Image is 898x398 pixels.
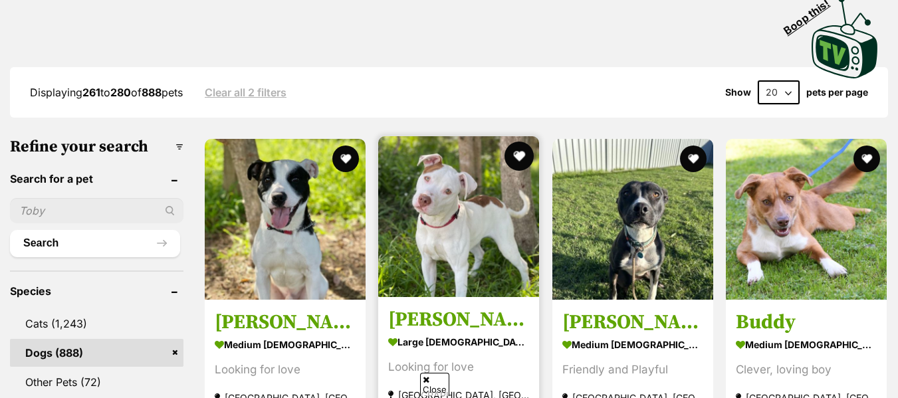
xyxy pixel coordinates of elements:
[10,310,183,338] a: Cats (1,243)
[10,339,183,367] a: Dogs (888)
[10,138,183,156] h3: Refine your search
[332,146,359,172] button: favourite
[736,361,877,379] div: Clever, loving boy
[388,332,529,351] strong: large [DEMOGRAPHIC_DATA] Dog
[205,139,366,300] img: Russell - Australian Kelpie Dog
[205,86,286,98] a: Clear all 2 filters
[562,361,703,379] div: Friendly and Playful
[142,86,162,99] strong: 888
[215,361,356,379] div: Looking for love
[10,198,183,223] input: Toby
[10,230,180,256] button: Search
[10,285,183,297] header: Species
[10,368,183,396] a: Other Pets (72)
[562,310,703,335] h3: [PERSON_NAME]
[552,139,713,300] img: Lizzie - American Staffordshire Terrier Dog
[420,373,449,396] span: Close
[378,136,539,297] img: Jarrett - American Staffordshire Terrier Dog
[680,146,707,172] button: favourite
[110,86,131,99] strong: 280
[726,139,887,300] img: Buddy - Kelpie Dog
[736,310,877,335] h3: Buddy
[388,307,529,332] h3: [PERSON_NAME]
[725,87,751,98] span: Show
[10,173,183,185] header: Search for a pet
[806,87,868,98] label: pets per page
[736,335,877,354] strong: medium [DEMOGRAPHIC_DATA] Dog
[853,146,880,172] button: favourite
[388,358,529,376] div: Looking for love
[30,86,183,99] span: Displaying to of pets
[82,86,100,99] strong: 261
[505,142,534,171] button: favourite
[215,310,356,335] h3: [PERSON_NAME]
[562,335,703,354] strong: medium [DEMOGRAPHIC_DATA] Dog
[215,335,356,354] strong: medium [DEMOGRAPHIC_DATA] Dog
